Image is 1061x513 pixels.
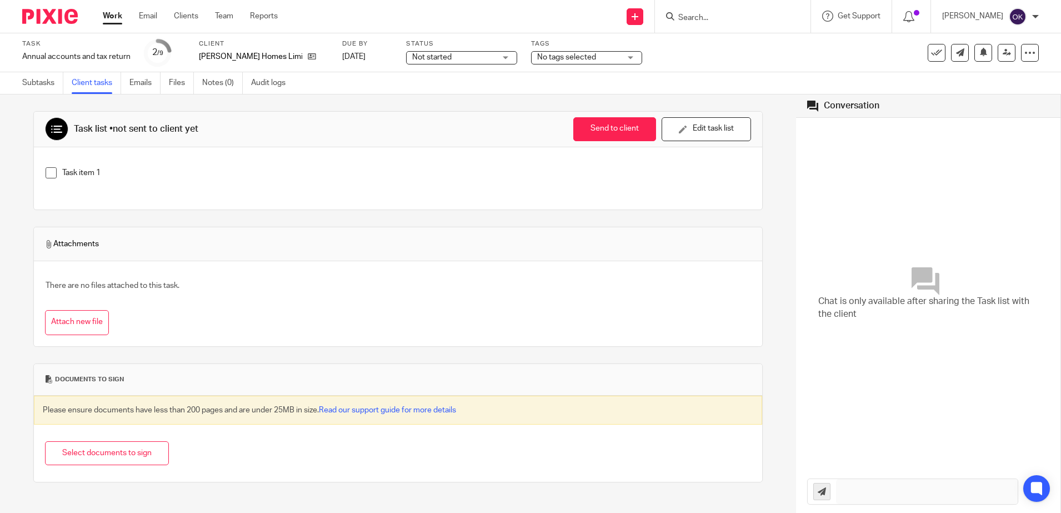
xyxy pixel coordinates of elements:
span: not sent to client yet [113,124,198,133]
button: Select documents to sign [45,441,169,465]
span: Chat is only available after sharing the Task list with the client [818,295,1039,321]
a: Emails [129,72,161,94]
span: There are no files attached to this task. [46,282,179,290]
span: No tags selected [537,53,596,61]
button: Send to client [573,117,656,141]
a: Audit logs [251,72,294,94]
label: Task [22,39,131,48]
a: Notes (0) [202,72,243,94]
span: Attachments [45,238,99,250]
a: Work [103,11,122,22]
label: Client [199,39,328,48]
span: Not started [412,53,452,61]
span: Documents to sign [55,375,124,384]
p: Task item 1 [62,167,750,178]
a: Client tasks [72,72,121,94]
label: Status [406,39,517,48]
div: Task list • [74,123,198,135]
p: [PERSON_NAME] [942,11,1003,22]
button: Edit task list [662,117,751,141]
a: Clients [174,11,198,22]
span: [DATE] [342,53,366,61]
div: Please ensure documents have less than 200 pages and are under 25MB in size. [34,396,762,425]
a: Email [139,11,157,22]
a: Subtasks [22,72,63,94]
img: svg%3E [1009,8,1027,26]
small: /9 [157,50,163,56]
a: Files [169,72,194,94]
label: Due by [342,39,392,48]
div: Annual accounts and tax return [22,51,131,62]
div: 2 [152,46,163,59]
span: Get Support [838,12,880,20]
a: Reports [250,11,278,22]
a: Team [215,11,233,22]
div: Conversation [824,100,879,112]
input: Search [677,13,777,23]
img: Pixie [22,9,78,24]
a: Read our support guide for more details [319,406,456,414]
p: [PERSON_NAME] Homes Limited [199,51,302,62]
button: Attach new file [45,310,109,335]
label: Tags [531,39,642,48]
